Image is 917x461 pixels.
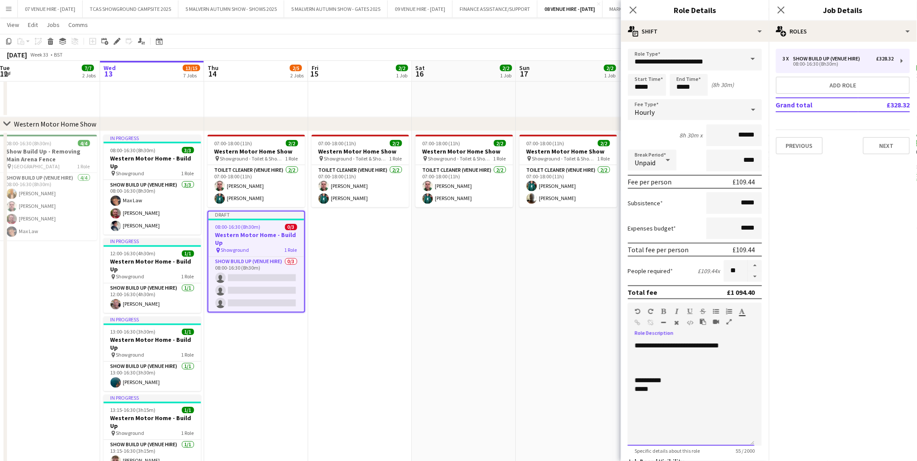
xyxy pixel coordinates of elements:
app-job-card: 07:00-18:00 (11h)2/2Western Motor Home Show Showground - Toilet & Showers1 RoleToilet Cleaner (Ve... [312,135,409,207]
div: 07:00-18:00 (11h)2/2Western Motor Home Show Showground - Toilet & Showers1 RoleToilet Cleaner (Ve... [208,135,305,207]
div: £1 094.40 [727,288,755,297]
button: 08 VENUE HIRE - [DATE] [537,0,603,17]
span: 2/2 [286,140,298,147]
h3: Western Motor Home - Build Up [104,258,201,274]
div: BST [54,51,63,58]
h3: Western Motor Home Show [208,147,305,155]
span: Showground - Toilet & Showers [532,155,598,162]
button: 5 MALVERN AUTUMN SHOW - SHOWS 2025 [178,0,284,17]
button: 09 VENUE HIRE - [DATE] [388,0,453,17]
td: Grand total [776,98,858,112]
div: In progress [104,317,201,324]
div: 1 Job [605,72,616,79]
span: 08:00-16:30 (8h30m) [111,147,156,154]
span: 2/2 [494,140,506,147]
app-job-card: 07:00-18:00 (11h)2/2Western Motor Home Show Showground - Toilet & Showers1 RoleToilet Cleaner (Ve... [520,135,617,207]
div: Draft [208,212,304,219]
span: Specific details about this role [628,448,707,454]
button: Redo [648,308,654,315]
span: 3/3 [182,147,194,154]
span: 1/1 [182,407,194,414]
span: 13:00-16:30 (3h30m) [111,329,156,335]
button: HTML Code [687,319,693,326]
span: Week 33 [29,51,50,58]
div: Roles [769,21,917,42]
div: 08:00-16:30 (8h30m) [783,62,894,66]
a: View [3,19,23,30]
span: Showground [116,274,144,280]
div: Total fee per person [628,245,689,254]
span: Showground [116,430,144,437]
span: Thu [208,64,218,72]
app-job-card: In progress08:00-16:30 (8h30m)3/3Western Motor Home - Build Up Showground1 RoleShow Build Up (Ven... [104,135,201,235]
div: In progress12:00-16:30 (4h30m)1/1Western Motor Home - Build Up Showground1 RoleShow Build Up (Ven... [104,238,201,313]
h3: Western Motor Home Show [312,147,409,155]
div: 8h 30m x [680,131,703,139]
td: £328.32 [858,98,910,112]
label: Expenses budget [628,224,676,232]
span: 15 [310,69,319,79]
h3: Western Motor Home Show [416,147,513,155]
button: Add role [776,77,910,94]
button: Increase [748,260,762,271]
app-job-card: 07:00-18:00 (11h)2/2Western Motor Home Show Showground - Toilet & Showers1 RoleToilet Cleaner (Ve... [416,135,513,207]
span: 1 Role [286,155,298,162]
h3: Western Motor Home - Build Up [104,336,201,352]
button: TCAS SHOWGROUND CAMPSITE 2025 [83,0,178,17]
span: 07:00-18:00 (11h) [215,140,252,147]
span: 1 Role [181,430,194,437]
span: Edit [28,21,38,29]
div: (8h 30m) [712,81,734,89]
span: Showground [116,352,144,358]
app-job-card: In progress13:00-16:30 (3h30m)1/1Western Motor Home - Build Up Showground1 RoleShow Build Up (Ven... [104,317,201,391]
div: 1 Job [396,72,408,79]
span: [GEOGRAPHIC_DATA] [12,163,60,170]
div: [DATE] [7,50,27,59]
span: 07:00-18:00 (11h) [423,140,460,147]
button: Decrease [748,271,762,282]
span: 1 Role [390,155,402,162]
span: Sun [520,64,530,72]
button: Underline [687,308,693,315]
span: 1/1 [182,251,194,257]
span: 07:00-18:00 (11h) [527,140,564,147]
button: Ordered List [726,308,732,315]
app-card-role: Show Build Up (Venue Hire)1/113:00-16:30 (3h30m)[PERSON_NAME] [104,362,201,391]
span: Fri [312,64,319,72]
app-job-card: Draft08:00-16:30 (8h30m)0/3Western Motor Home - Build Up Showground1 RoleShow Build Up (Venue Hir... [208,211,305,313]
a: Edit [24,19,41,30]
label: People required [628,267,673,275]
span: 2/2 [396,65,408,71]
div: £109.44 [733,245,755,254]
div: Fee per person [628,177,672,186]
h3: Role Details [621,4,769,16]
span: Showground [116,170,144,177]
span: Showground - Toilet & Showers [428,155,494,162]
button: MARKETING 2025 [603,0,655,17]
button: Clear Formatting [674,319,680,326]
span: Sat [416,64,425,72]
button: Unordered List [713,308,719,315]
app-card-role: Show Build Up (Venue Hire)1/112:00-16:30 (4h30m)[PERSON_NAME] [104,284,201,313]
button: 5 MALVERN AUTUMN SHOW - GATES 2025 [284,0,388,17]
h3: Western Motor Home - Build Up [208,231,304,247]
a: Jobs [43,19,63,30]
span: 1 Role [598,155,610,162]
button: Italic [674,308,680,315]
button: Text Color [739,308,746,315]
span: 1 Role [181,274,194,280]
span: 2/2 [500,65,512,71]
span: Showground - Toilet & Showers [220,155,286,162]
app-card-role: Show Build Up (Venue Hire)3/308:00-16:30 (8h30m)Max Law[PERSON_NAME][PERSON_NAME] [104,180,201,235]
a: Comms [65,19,91,30]
div: 1 Job [500,72,512,79]
div: In progress [104,395,201,402]
button: Bold [661,308,667,315]
span: 2/2 [604,65,616,71]
div: 3 x [783,56,793,62]
span: Showground - Toilet & Showers [324,155,390,162]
